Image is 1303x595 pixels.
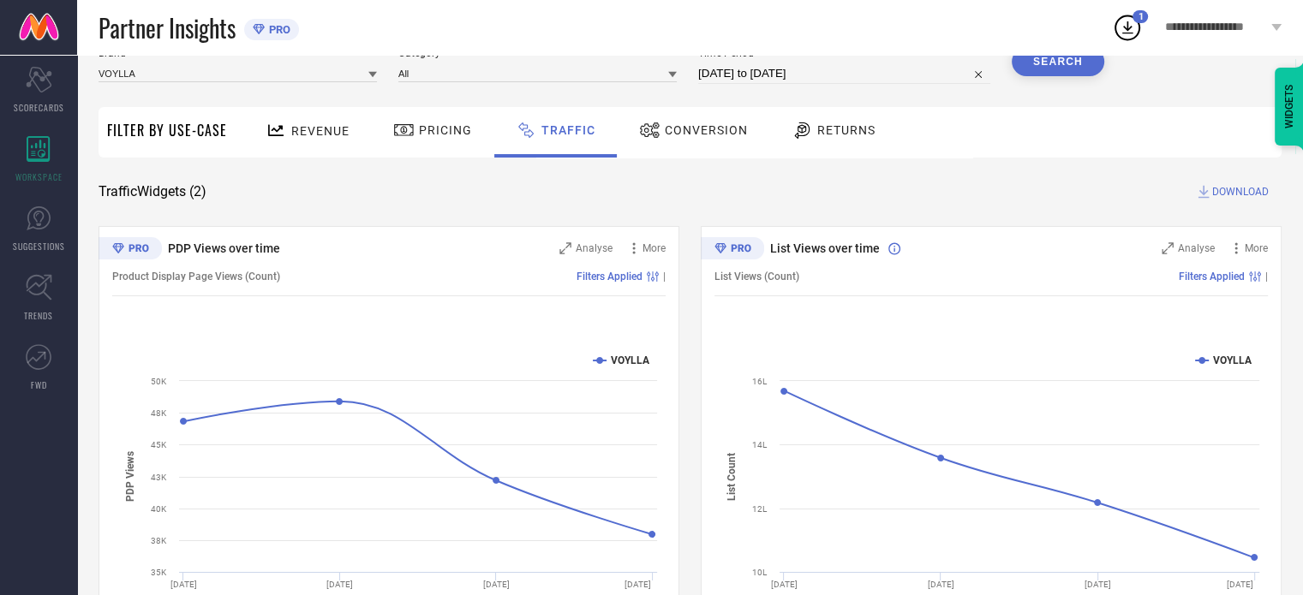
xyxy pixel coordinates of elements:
text: 45K [151,440,167,449]
span: Filters Applied [1179,271,1245,283]
text: [DATE] [170,580,197,589]
span: Returns [817,123,876,137]
text: [DATE] [483,580,510,589]
text: 14L [752,440,768,449]
text: 48K [151,408,167,418]
span: DOWNLOAD [1212,183,1269,200]
span: Conversion [665,123,748,137]
span: TRENDS [24,309,53,322]
span: SCORECARDS [14,101,64,114]
div: Open download list [1112,12,1143,43]
span: WORKSPACE [15,170,63,183]
span: List Views (Count) [714,271,799,283]
text: 10L [752,568,768,577]
span: Partner Insights [99,10,236,45]
span: List Views over time [770,241,880,255]
span: Revenue [291,124,350,138]
span: Traffic Widgets ( 2 ) [99,183,206,200]
tspan: List Count [726,452,738,500]
input: Select time period [698,63,990,84]
span: Analyse [576,242,613,254]
text: 38K [151,536,167,545]
span: SUGGESTIONS [13,240,65,253]
text: [DATE] [1227,580,1253,589]
text: 16L [752,377,768,386]
span: More [643,242,666,254]
span: More [1245,242,1268,254]
span: Traffic [541,123,595,137]
text: [DATE] [625,580,651,589]
span: FWD [31,378,47,391]
span: Filter By Use-Case [107,120,227,140]
text: 40K [151,504,167,514]
span: Filters Applied [577,271,643,283]
span: PDP Views over time [168,241,280,255]
div: Premium [701,237,764,263]
svg: Zoom [559,242,571,254]
span: | [663,271,666,283]
text: 43K [151,473,167,482]
span: Pricing [419,123,472,137]
button: Search [1012,47,1104,76]
span: Product Display Page Views (Count) [112,271,280,283]
div: Premium [99,237,162,263]
text: [DATE] [928,580,954,589]
span: 1 [1138,11,1143,22]
span: Analyse [1178,242,1215,254]
tspan: PDP Views [124,451,136,502]
text: [DATE] [1085,580,1111,589]
text: 50K [151,377,167,386]
text: VOYLLA [611,354,650,366]
text: [DATE] [771,580,798,589]
text: VOYLLA [1213,354,1252,366]
span: PRO [265,23,290,36]
text: 12L [752,504,768,514]
svg: Zoom [1162,242,1174,254]
text: 35K [151,568,167,577]
text: [DATE] [326,580,353,589]
span: | [1265,271,1268,283]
